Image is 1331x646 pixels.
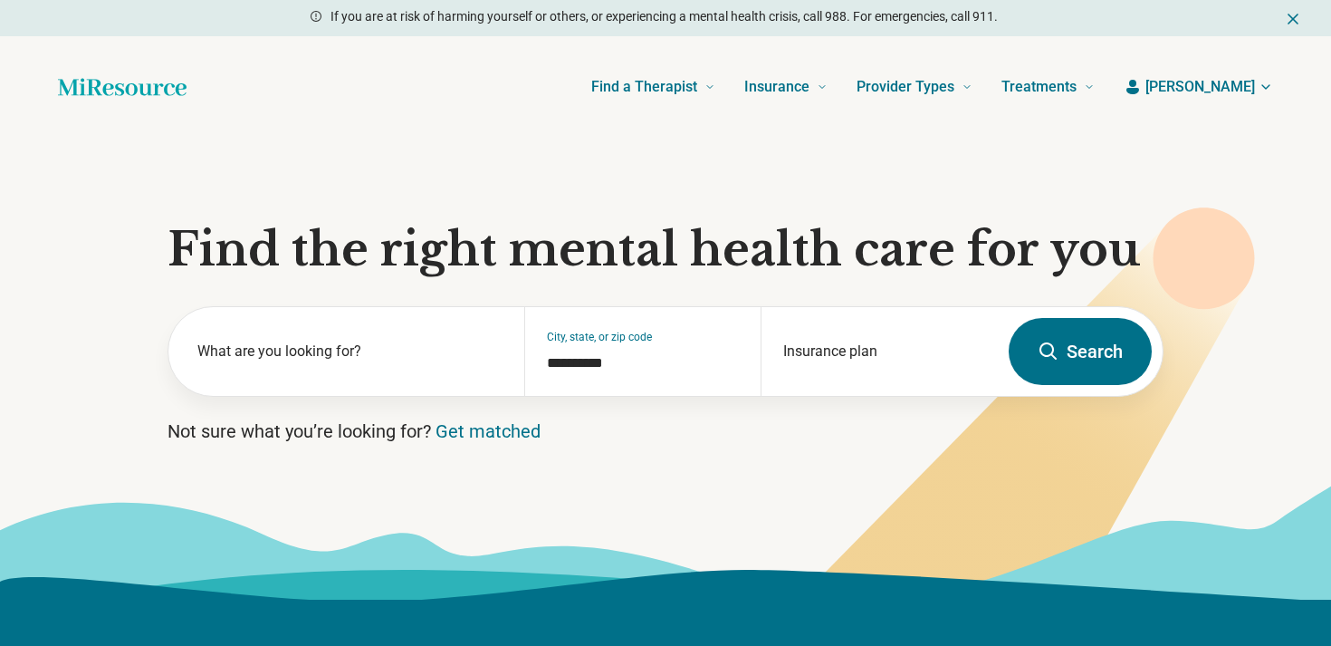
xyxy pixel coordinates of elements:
[1009,318,1152,385] button: Search
[857,74,954,100] span: Provider Types
[168,419,1163,444] p: Not sure what you’re looking for?
[1001,51,1095,123] a: Treatments
[58,69,187,105] a: Home page
[1145,76,1255,98] span: [PERSON_NAME]
[197,341,503,362] label: What are you looking for?
[168,223,1163,277] h1: Find the right mental health care for you
[744,74,809,100] span: Insurance
[330,7,998,26] p: If you are at risk of harming yourself or others, or experiencing a mental health crisis, call 98...
[1001,74,1077,100] span: Treatments
[1124,76,1273,98] button: [PERSON_NAME]
[857,51,972,123] a: Provider Types
[591,74,697,100] span: Find a Therapist
[591,51,715,123] a: Find a Therapist
[744,51,828,123] a: Insurance
[436,420,541,442] a: Get matched
[1284,7,1302,29] button: Dismiss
